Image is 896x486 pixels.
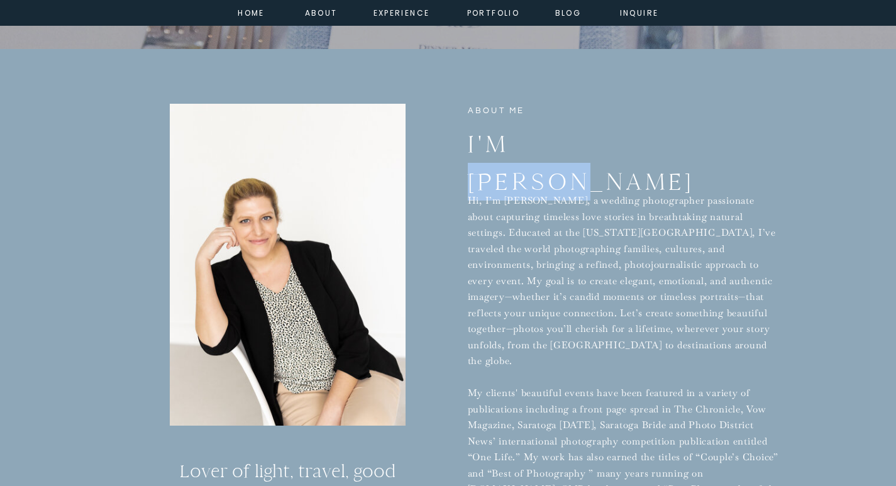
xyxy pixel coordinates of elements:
[617,6,662,18] a: inquire
[467,6,521,18] a: portfolio
[373,6,424,18] a: experience
[305,6,333,18] a: about
[546,6,591,18] a: Blog
[235,6,268,18] a: home
[468,125,666,158] h2: I'm [PERSON_NAME]
[468,104,553,119] p: about me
